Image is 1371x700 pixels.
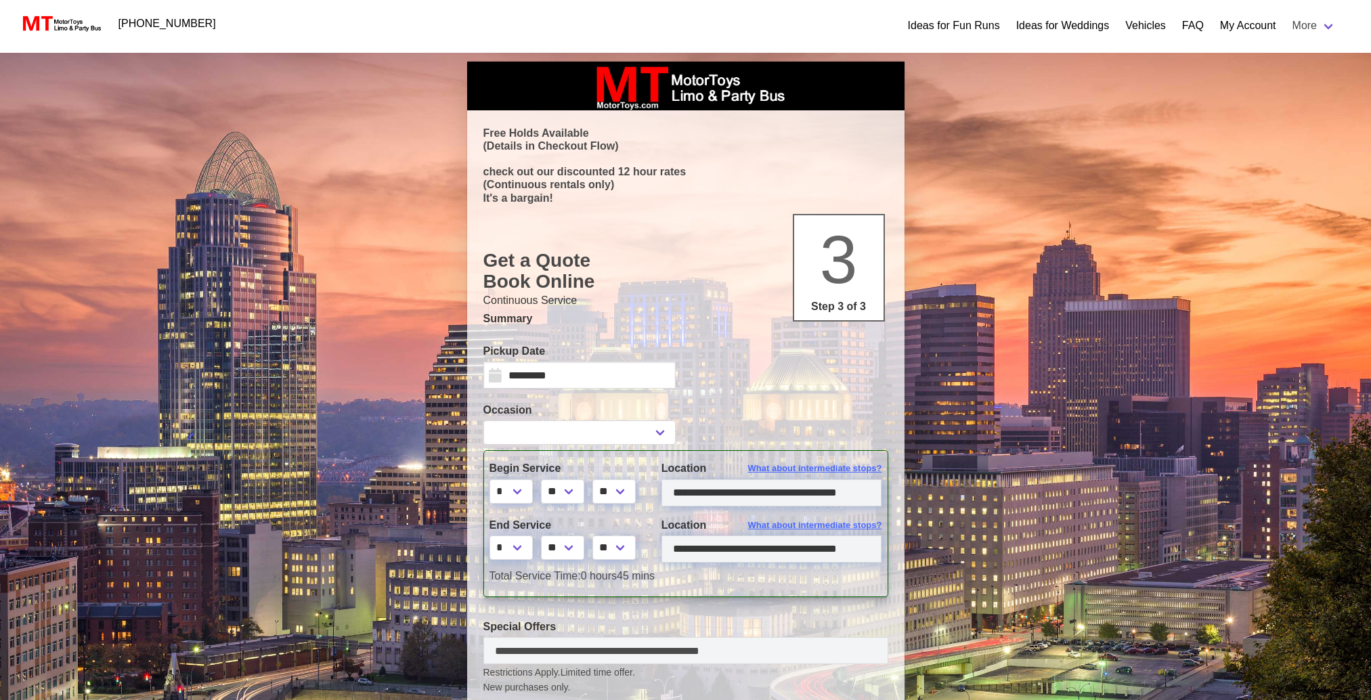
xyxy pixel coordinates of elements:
[584,62,787,110] img: box_logo_brand.jpeg
[483,667,888,695] small: Restrictions Apply.
[1016,18,1110,34] a: Ideas for Weddings
[489,517,641,533] label: End Service
[617,570,655,582] span: 45 mins
[483,343,676,359] label: Pickup Date
[748,519,882,532] span: What about intermediate stops?
[483,292,888,309] p: Continuous Service
[483,165,888,178] p: check out our discounted 12 hour rates
[483,680,888,695] span: New purchases only.
[483,402,676,418] label: Occasion
[483,619,888,635] label: Special Offers
[110,10,224,37] a: [PHONE_NUMBER]
[748,462,882,475] span: What about intermediate stops?
[19,14,102,33] img: MotorToys Logo
[489,570,581,582] span: Total Service Time:
[661,519,707,531] span: Location
[483,311,888,327] p: Summary
[561,665,635,680] span: Limited time offer.
[1125,18,1166,34] a: Vehicles
[489,460,641,477] label: Begin Service
[661,462,707,474] span: Location
[1182,18,1204,34] a: FAQ
[483,139,888,152] p: (Details in Checkout Flow)
[479,568,892,584] div: 0 hours
[820,221,858,297] span: 3
[483,250,888,292] h1: Get a Quote Book Online
[483,178,888,191] p: (Continuous rentals only)
[483,192,888,204] p: It's a bargain!
[1284,12,1344,39] a: More
[1220,18,1276,34] a: My Account
[908,18,1000,34] a: Ideas for Fun Runs
[800,299,878,315] p: Step 3 of 3
[483,127,888,139] p: Free Holds Available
